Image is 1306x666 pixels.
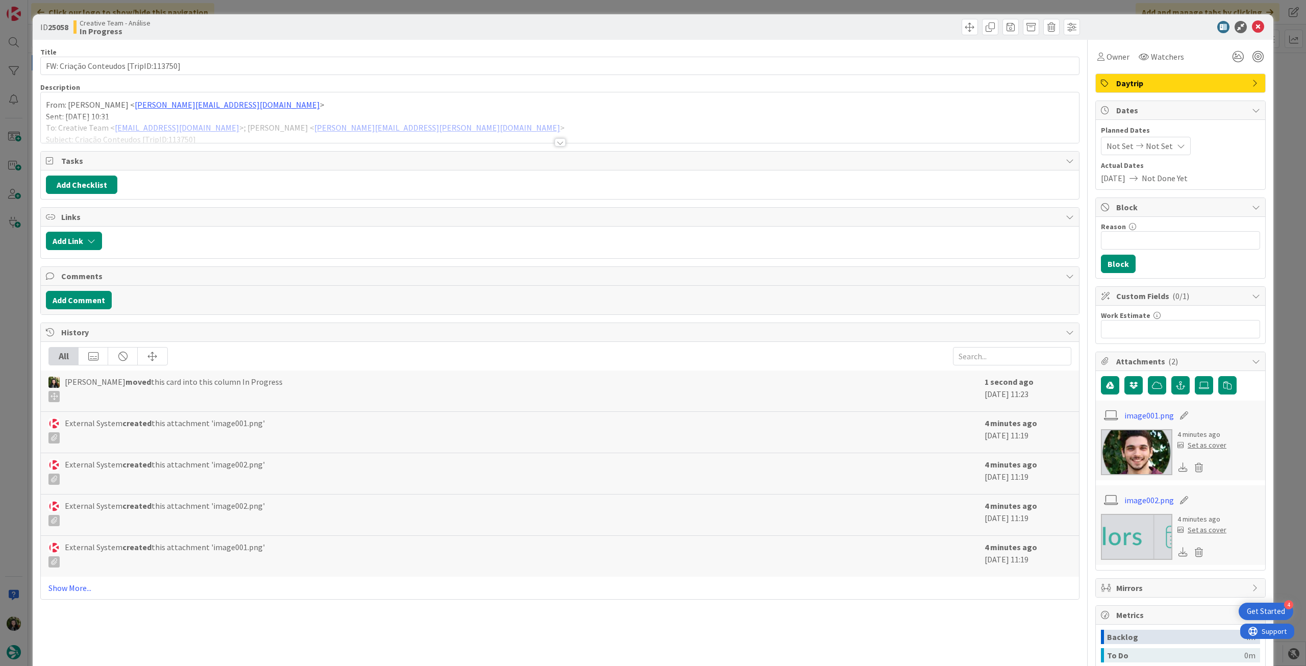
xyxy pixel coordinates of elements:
div: Download [1177,461,1189,474]
button: Add Checklist [46,176,117,194]
span: ( 0/1 ) [1172,291,1189,301]
span: Dates [1116,104,1247,116]
span: External System this attachment 'image002.png' [65,458,265,485]
span: Block [1116,201,1247,213]
span: Links [61,211,1061,223]
span: [DATE] [1101,172,1125,184]
span: Comments [61,270,1061,282]
span: Not Set [1107,140,1134,152]
span: External System this attachment 'image002.png' [65,500,265,526]
span: Not Set [1146,140,1173,152]
div: [DATE] 11:19 [985,458,1071,489]
span: Attachments [1116,355,1247,367]
span: Tasks [61,155,1061,167]
div: [DATE] 11:19 [985,541,1071,572]
p: From: [PERSON_NAME] < > [46,99,1074,111]
div: Set as cover [1177,440,1226,451]
button: Add Comment [46,291,112,309]
b: 4 minutes ago [985,542,1037,552]
div: 0m [1244,648,1255,662]
b: created [122,542,152,552]
p: Sent: [DATE] 10:31 [46,111,1074,122]
a: [PERSON_NAME][EMAIL_ADDRESS][DOMAIN_NAME] [135,100,320,110]
button: Block [1101,255,1136,273]
span: Custom Fields [1116,290,1247,302]
b: 25058 [48,22,68,32]
label: Title [40,47,57,57]
span: Support [21,2,46,14]
label: Reason [1101,222,1126,231]
span: Metrics [1116,609,1247,621]
div: [DATE] 11:19 [985,417,1071,448]
div: All [49,348,79,365]
b: 4 minutes ago [985,418,1037,428]
label: Work Estimate [1101,311,1150,320]
button: Add Link [46,232,102,250]
span: Not Done Yet [1142,172,1188,184]
b: 4 minutes ago [985,501,1037,511]
img: ES [48,501,60,512]
b: 4 minutes ago [985,459,1037,470]
span: Watchers [1151,51,1184,63]
span: Daytrip [1116,77,1247,89]
input: Search... [953,347,1071,365]
b: moved [125,377,151,387]
span: Description [40,83,80,92]
div: [DATE] 11:19 [985,500,1071,530]
div: To Do [1107,648,1244,662]
b: In Progress [80,27,150,35]
div: Get Started [1247,606,1285,616]
span: History [61,326,1061,338]
div: Backlog [1107,630,1244,644]
b: created [122,418,152,428]
span: Owner [1107,51,1129,63]
b: created [122,459,152,470]
span: ID [40,21,68,33]
img: ES [48,542,60,553]
img: ES [48,418,60,429]
span: Actual Dates [1101,160,1260,171]
div: 4 minutes ago [1177,514,1226,525]
span: ( 2 ) [1168,356,1178,366]
div: 4 [1284,600,1293,609]
div: 4 minutes ago [1177,429,1226,440]
div: Set as cover [1177,525,1226,535]
div: [DATE] 11:23 [985,376,1071,406]
div: Open Get Started checklist, remaining modules: 4 [1239,603,1293,620]
b: 1 second ago [985,377,1034,387]
b: created [122,501,152,511]
a: image002.png [1124,494,1174,506]
span: External System this attachment 'image001.png' [65,541,265,568]
img: BC [48,377,60,388]
a: Show More... [48,582,1071,594]
span: [PERSON_NAME] this card into this column In Progress [65,376,283,402]
span: Creative Team - Análise [80,19,150,27]
span: External System this attachment 'image001.png' [65,417,265,443]
div: Download [1177,546,1189,559]
img: ES [48,459,60,471]
span: Planned Dates [1101,125,1260,136]
span: Mirrors [1116,582,1247,594]
input: type card name here... [40,57,1079,75]
a: image001.png [1124,409,1174,422]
